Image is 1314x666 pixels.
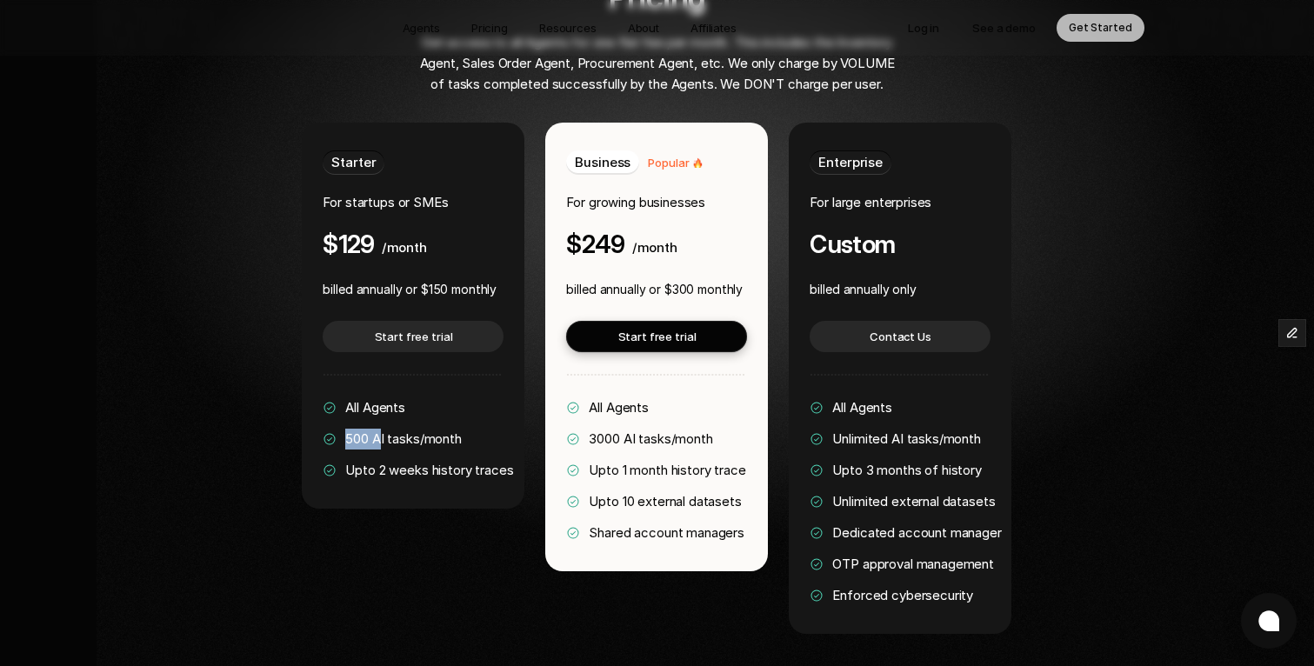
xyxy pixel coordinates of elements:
[617,14,670,42] a: About
[589,430,712,447] span: 3000 AI tasks/month
[908,19,939,37] p: Log in
[461,14,518,42] a: Pricing
[632,239,677,256] span: /month
[566,230,624,258] h4: $249
[529,14,607,42] a: Resources
[345,430,461,447] span: 500 AI tasks/month
[832,556,994,572] span: OTP approval management
[972,19,1036,37] p: See a demo
[323,194,448,210] span: For startups or SMEs
[471,19,508,37] p: Pricing
[589,399,649,416] span: All Agents
[1057,14,1144,42] a: Get Started
[331,154,376,170] span: Starter
[566,194,705,210] span: For growing businesses
[896,14,951,42] a: Log in
[345,462,513,478] span: Upto 2 weeks history traces
[345,399,405,416] span: All Agents
[810,279,916,300] p: billed annually only
[566,321,747,352] a: Start free trial
[392,14,450,42] a: Agents
[1279,320,1305,346] button: Edit Framer Content
[323,279,497,300] p: billed annually or $150 monthly
[810,321,991,352] a: Contact Us
[420,34,898,92] span: Get access to all Agents for one flat fee per month. This includes the Inventory Agent, Sales Ord...
[810,194,931,210] span: For large enterprises
[1069,19,1132,37] p: Get Started
[566,279,743,300] p: billed annually or $300 monthly
[589,524,744,541] span: Shared account managers
[375,328,453,345] p: Start free trial
[832,493,995,509] span: Unlimited external datasets
[589,462,745,478] span: Upto 1 month history trace
[832,462,981,478] span: Upto 3 months of history
[403,19,440,37] p: Agents
[832,587,973,603] span: Enforced cybersecurity
[382,239,427,256] span: /month
[628,19,659,37] p: About
[323,230,374,258] h4: $129
[870,328,931,345] p: Contact Us
[618,328,697,345] p: Start free trial
[960,14,1048,42] a: See a demo
[690,19,737,37] p: Affiliates
[832,399,892,416] span: All Agents
[832,524,1001,541] span: Dedicated account manager
[680,14,747,42] a: Affiliates
[648,156,689,170] span: Popular
[589,493,741,509] span: Upto 10 external datasets
[575,154,630,170] span: Business
[818,154,883,170] span: Enterprise
[539,19,597,37] p: Resources
[810,230,895,258] h4: Custom
[832,430,980,447] span: Unlimited AI tasks/month
[1241,593,1297,649] button: Open chat window
[323,321,504,352] a: Start free trial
